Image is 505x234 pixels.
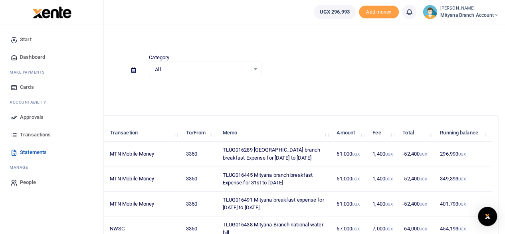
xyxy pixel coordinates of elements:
small: UGX [352,227,360,231]
span: UGX 296,993 [320,8,350,16]
a: Start [6,31,97,48]
td: 401,793 [436,192,492,216]
li: Wallet ballance [311,5,359,19]
th: Transaction: activate to sort column ascending [105,124,182,142]
span: Start [20,36,32,44]
span: countability [16,99,46,105]
td: -52,400 [398,142,436,166]
span: People [20,178,36,186]
td: MTN Mobile Money [105,166,182,191]
th: Fee: activate to sort column ascending [368,124,398,142]
small: UGX [385,227,393,231]
th: Amount: activate to sort column ascending [332,124,368,142]
th: Total: activate to sort column ascending [398,124,436,142]
small: [PERSON_NAME] [440,5,499,12]
span: Cards [20,83,34,91]
small: UGX [420,202,427,206]
td: 296,993 [436,142,492,166]
img: profile-user [423,5,437,19]
th: Memo: activate to sort column ascending [218,124,332,142]
td: 3350 [181,192,218,216]
a: Approvals [6,108,97,126]
small: UGX [385,202,393,206]
a: People [6,174,97,191]
span: Transactions [20,131,51,139]
small: UGX [458,177,466,181]
a: Statements [6,144,97,161]
th: To/From: activate to sort column ascending [181,124,218,142]
h4: Statements [30,34,499,43]
a: UGX 296,993 [314,5,356,19]
small: UGX [385,152,393,156]
small: UGX [458,227,466,231]
td: 51,000 [332,192,368,216]
td: 1,400 [368,142,398,166]
td: TLUG016289 [GEOGRAPHIC_DATA] branch breakfast Expense for [DATE] to [DATE] [218,142,332,166]
a: profile-user [PERSON_NAME] Mityana Branch Account [423,5,499,19]
a: Cards [6,78,97,96]
li: M [6,66,97,78]
td: -52,400 [398,166,436,191]
small: UGX [420,152,427,156]
span: Dashboard [20,53,45,61]
td: TLUG016445 Mityana branch breakfast Expense for 31st to [DATE] [218,166,332,191]
small: UGX [420,227,427,231]
small: UGX [385,177,393,181]
td: 3350 [181,142,218,166]
small: UGX [458,152,466,156]
td: 51,000 [332,142,368,166]
a: logo-small logo-large logo-large [32,9,71,15]
span: Approvals [20,113,44,121]
small: UGX [352,202,360,206]
small: UGX [458,202,466,206]
td: 51,000 [332,166,368,191]
small: UGX [420,177,427,181]
td: MTN Mobile Money [105,192,182,216]
a: Dashboard [6,48,97,66]
div: Open Intercom Messenger [478,207,497,226]
td: -52,400 [398,192,436,216]
li: Ac [6,96,97,108]
a: Add money [359,8,399,14]
li: M [6,161,97,174]
td: 349,393 [436,166,492,191]
label: Category [149,54,169,62]
p: Download [30,87,499,95]
span: All [155,66,250,74]
span: Statements [20,148,47,156]
li: Toup your wallet [359,6,399,19]
span: Mityana Branch Account [440,12,499,19]
td: 1,400 [368,166,398,191]
td: 1,400 [368,192,398,216]
td: 3350 [181,166,218,191]
td: TLUG016491 Mityana breakfast expense for [DATE] to [DATE] [218,192,332,216]
img: logo-large [33,6,71,18]
td: MTN Mobile Money [105,142,182,166]
th: Running balance: activate to sort column ascending [436,124,492,142]
span: Add money [359,6,399,19]
span: ake Payments [14,69,45,75]
span: anage [14,164,28,170]
small: UGX [352,152,360,156]
small: UGX [352,177,360,181]
a: Transactions [6,126,97,144]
